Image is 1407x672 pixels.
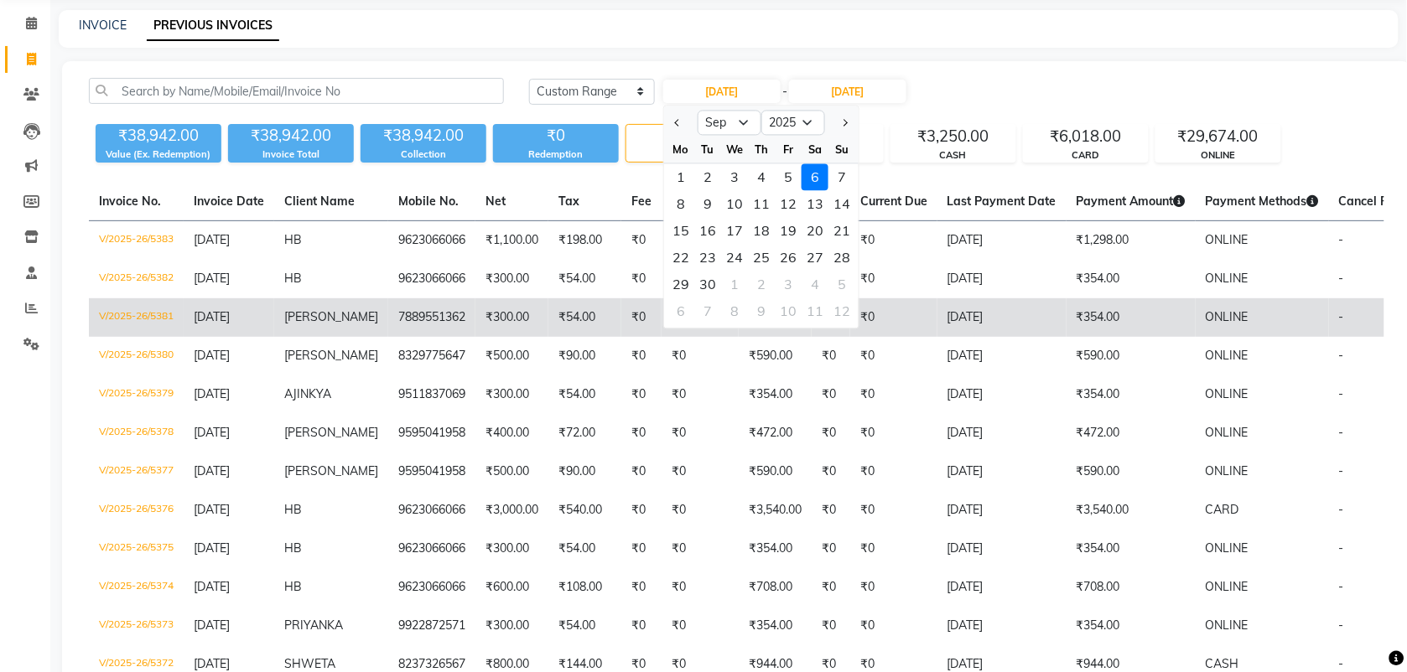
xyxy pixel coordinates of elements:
input: End Date [789,80,906,103]
div: 5 [775,164,802,191]
span: Net [485,194,506,209]
td: 9623066066 [388,221,475,261]
div: 12 [775,191,802,218]
td: ₹472.00 [1067,414,1196,452]
span: - [1339,309,1344,324]
div: Sunday, October 5, 2025 [828,271,855,298]
span: Mobile No. [398,194,459,209]
td: ₹1,100.00 [475,221,548,261]
td: ₹500.00 [475,452,548,491]
span: - [1339,232,1344,247]
td: ₹0 [621,530,662,568]
div: 7 [828,164,855,191]
div: Sunday, September 7, 2025 [828,164,855,191]
td: ₹54.00 [548,298,621,337]
span: ONLINE [1206,232,1249,247]
td: ₹0 [662,607,739,645]
td: ₹590.00 [739,337,812,375]
td: V/2025-26/5383 [89,221,184,261]
div: Invoice Total [228,147,354,162]
span: ONLINE [1206,348,1249,363]
div: Bills [626,148,750,163]
span: [DATE] [194,232,230,247]
div: Wednesday, September 24, 2025 [721,245,748,271]
td: ₹590.00 [1067,337,1196,375]
div: Thursday, September 18, 2025 [748,218,775,245]
td: ₹0 [850,221,937,261]
td: ₹0 [850,491,937,530]
div: 28 [828,245,855,271]
td: ₹0 [812,607,850,645]
div: ₹0 [493,124,619,147]
div: 24 [721,245,748,271]
div: Fr [775,137,802,163]
div: ₹38,942.00 [228,124,354,147]
span: ONLINE [1206,463,1249,478]
span: ONLINE [1206,425,1249,440]
span: Last Payment Date [948,194,1057,209]
td: 9623066066 [388,530,475,568]
td: ₹0 [621,414,662,452]
td: V/2025-26/5375 [89,530,184,568]
div: Sunday, October 12, 2025 [828,298,855,325]
span: Invoice No. [99,194,161,209]
div: Thursday, September 11, 2025 [748,191,775,218]
span: ONLINE [1206,618,1249,633]
span: - [1339,425,1344,440]
div: 3 [775,271,802,298]
td: 9623066066 [388,260,475,298]
td: 9623066066 [388,568,475,607]
input: Search by Name/Mobile/Email/Invoice No [89,78,504,104]
td: ₹3,540.00 [1067,491,1196,530]
span: [PERSON_NAME] [284,463,378,478]
div: Sunday, September 14, 2025 [828,191,855,218]
span: - [1339,271,1344,286]
span: [DATE] [194,386,230,401]
div: Tu [694,137,721,163]
div: 4 [748,164,775,191]
div: 15 [667,218,694,245]
span: - [1339,618,1344,633]
div: ONLINE [1156,148,1280,163]
div: Monday, September 29, 2025 [667,271,694,298]
td: ₹300.00 [475,375,548,414]
div: Saturday, September 6, 2025 [802,164,828,191]
td: ₹0 [662,414,739,452]
td: ₹354.00 [1067,260,1196,298]
div: 6 [667,298,694,325]
td: 7889551362 [388,298,475,337]
td: ₹0 [621,298,662,337]
td: V/2025-26/5380 [89,337,184,375]
span: HB [284,271,302,286]
div: Monday, October 6, 2025 [667,298,694,325]
div: 18 [748,218,775,245]
td: ₹0 [621,260,662,298]
span: - [1339,463,1344,478]
div: ₹38,942.00 [361,124,486,147]
td: ₹354.00 [1067,607,1196,645]
div: Saturday, October 4, 2025 [802,271,828,298]
td: ₹354.00 [1067,375,1196,414]
td: V/2025-26/5377 [89,452,184,491]
td: ₹0 [662,221,739,261]
td: ₹0 [662,260,739,298]
td: ₹540.00 [548,491,621,530]
span: ONLINE [1206,309,1249,324]
div: Thursday, October 2, 2025 [748,271,775,298]
td: ₹0 [621,221,662,261]
td: ₹54.00 [548,375,621,414]
div: Tuesday, September 16, 2025 [694,218,721,245]
td: ₹590.00 [739,452,812,491]
td: ₹0 [850,260,937,298]
div: 4 [802,271,828,298]
span: [DATE] [194,348,230,363]
td: ₹0 [850,298,937,337]
div: CASH [891,148,1015,163]
td: ₹0 [850,452,937,491]
div: 23 [694,245,721,271]
td: ₹72.00 [548,414,621,452]
div: 27 [802,245,828,271]
div: 20 [802,218,828,245]
span: [DATE] [194,463,230,478]
div: Collection [361,147,486,162]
